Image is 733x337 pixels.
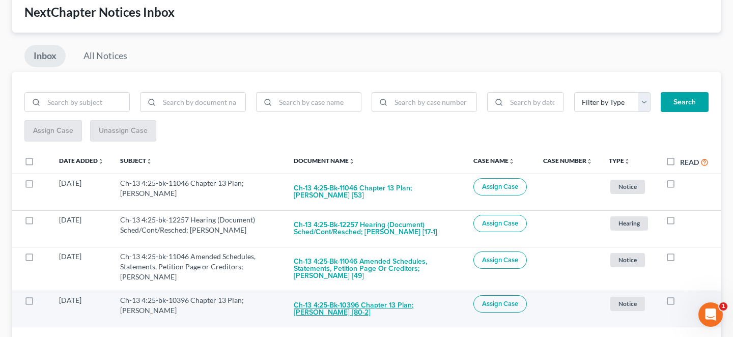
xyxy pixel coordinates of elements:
[506,93,563,112] input: Search by date
[275,93,361,112] input: Search by case name
[609,251,650,268] a: Notice
[24,45,66,67] a: Inbox
[159,93,245,112] input: Search by document name
[51,174,112,210] td: [DATE]
[586,158,593,164] i: unfold_more
[482,256,518,264] span: Assign Case
[719,302,727,311] span: 1
[473,295,527,313] button: Assign Case
[51,247,112,291] td: [DATE]
[24,4,709,20] div: NextChapter Notices Inbox
[509,158,515,164] i: unfold_more
[294,215,457,242] button: Ch-13 4:25-bk-12257 Hearing (Document) Sched/Cont/Resched; [PERSON_NAME] [17-1]
[112,247,286,291] td: Ch-13 4:25-bk-11046 Amended Schedules, Statements, Petition Page or Creditors; [PERSON_NAME]
[680,157,699,167] label: Read
[609,178,650,195] a: Notice
[146,158,152,164] i: unfold_more
[112,174,286,210] td: Ch-13 4:25-bk-11046 Chapter 13 Plan; [PERSON_NAME]
[543,157,593,164] a: Case Numberunfold_more
[661,92,709,113] button: Search
[698,302,723,327] iframe: Intercom live chat
[391,93,476,112] input: Search by case number
[349,158,355,164] i: unfold_more
[294,178,457,206] button: Ch-13 4:25-bk-11046 Chapter 13 Plan; [PERSON_NAME] [53]
[610,297,645,311] span: Notice
[112,291,286,327] td: Ch-13 4:25-bk-10396 Chapter 13 Plan; [PERSON_NAME]
[120,157,152,164] a: Subjectunfold_more
[473,215,527,232] button: Assign Case
[98,158,104,164] i: unfold_more
[294,157,355,164] a: Document Nameunfold_more
[624,158,630,164] i: unfold_more
[473,178,527,195] button: Assign Case
[473,157,515,164] a: Case Nameunfold_more
[51,210,112,247] td: [DATE]
[59,157,104,164] a: Date Addedunfold_more
[609,157,630,164] a: Typeunfold_more
[610,180,645,193] span: Notice
[294,251,457,286] button: Ch-13 4:25-bk-11046 Amended Schedules, Statements, Petition Page or Creditors; [PERSON_NAME] [49]
[482,183,518,191] span: Assign Case
[44,93,129,112] input: Search by subject
[74,45,136,67] a: All Notices
[51,291,112,327] td: [DATE]
[610,253,645,267] span: Notice
[609,295,650,312] a: Notice
[112,210,286,247] td: Ch-13 4:25-bk-12257 Hearing (Document) Sched/Cont/Resched; [PERSON_NAME]
[482,300,518,308] span: Assign Case
[609,215,650,232] a: Hearing
[610,216,648,230] span: Hearing
[473,251,527,269] button: Assign Case
[294,295,457,323] button: Ch-13 4:25-bk-10396 Chapter 13 Plan; [PERSON_NAME] [80-2]
[482,219,518,228] span: Assign Case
